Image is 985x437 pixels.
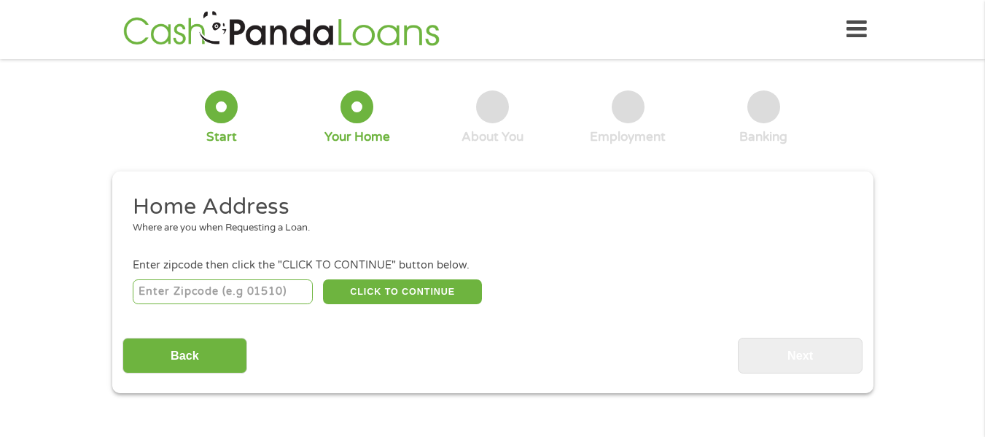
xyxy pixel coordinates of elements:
[738,338,863,374] input: Next
[122,338,247,374] input: Back
[324,129,390,145] div: Your Home
[133,193,841,222] h2: Home Address
[133,279,313,304] input: Enter Zipcode (e.g 01510)
[119,9,444,50] img: GetLoanNow Logo
[323,279,482,304] button: CLICK TO CONTINUE
[133,221,841,236] div: Where are you when Requesting a Loan.
[206,129,237,145] div: Start
[739,129,787,145] div: Banking
[462,129,523,145] div: About You
[133,258,852,274] div: Enter zipcode then click the "CLICK TO CONTINUE" button below.
[590,129,666,145] div: Employment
